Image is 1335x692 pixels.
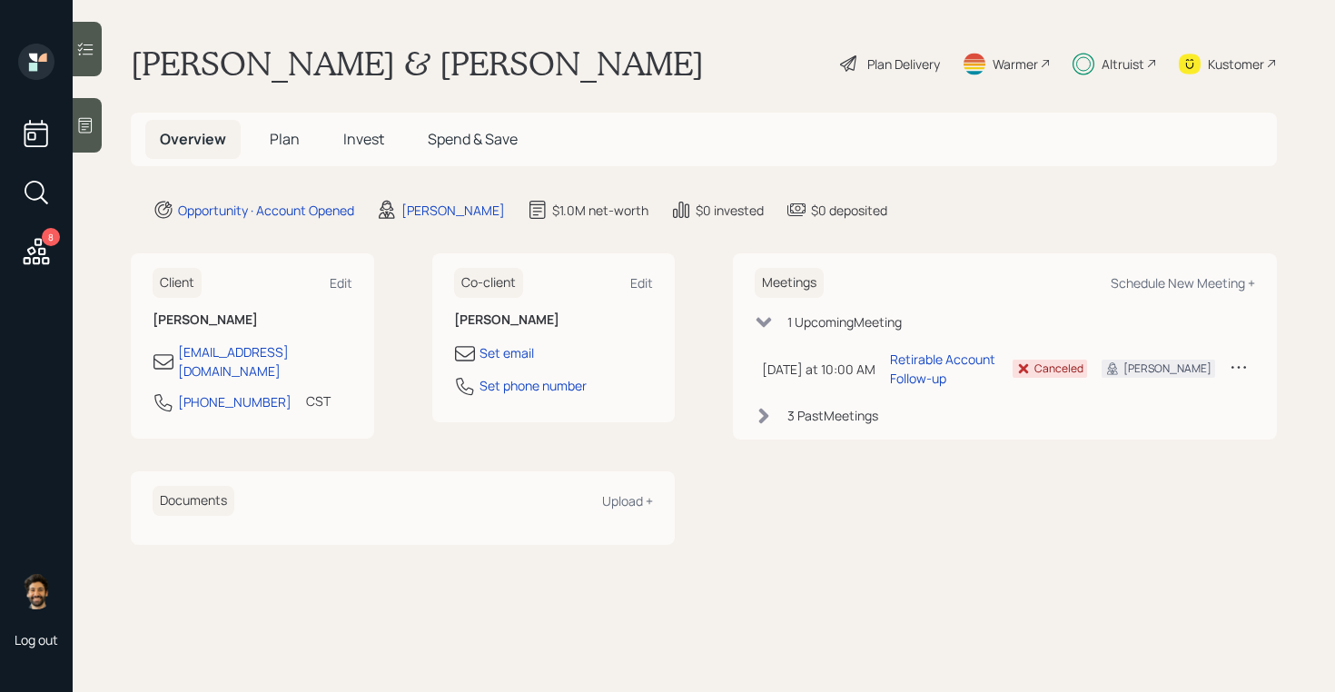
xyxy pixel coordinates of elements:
div: $1.0M net-worth [552,201,648,220]
span: Invest [343,129,384,149]
div: Set email [480,343,534,362]
span: Overview [160,129,226,149]
h6: Co-client [454,268,523,298]
h6: [PERSON_NAME] [454,312,654,328]
div: Set phone number [480,376,587,395]
span: Spend & Save [428,129,518,149]
div: Schedule New Meeting + [1111,274,1255,292]
div: Log out [15,631,58,648]
div: $0 deposited [811,201,887,220]
div: Warmer [993,54,1038,74]
h6: Documents [153,486,234,516]
div: [PERSON_NAME] [1123,361,1211,377]
div: [EMAIL_ADDRESS][DOMAIN_NAME] [178,342,352,381]
div: [PERSON_NAME] [401,201,505,220]
div: Retirable Account Follow-up [890,350,998,388]
div: 8 [42,228,60,246]
div: Upload + [602,492,653,509]
h6: Meetings [755,268,824,298]
div: $0 invested [696,201,764,220]
span: Plan [270,129,300,149]
div: Edit [330,274,352,292]
div: CST [306,391,331,410]
h6: [PERSON_NAME] [153,312,352,328]
div: [PHONE_NUMBER] [178,392,292,411]
div: Canceled [1034,361,1083,377]
img: eric-schwartz-headshot.png [18,573,54,609]
h6: Client [153,268,202,298]
div: 3 Past Meeting s [787,406,878,425]
div: Altruist [1102,54,1144,74]
h1: [PERSON_NAME] & [PERSON_NAME] [131,44,704,84]
div: 1 Upcoming Meeting [787,312,902,331]
div: Opportunity · Account Opened [178,201,354,220]
div: Plan Delivery [867,54,940,74]
div: [DATE] at 10:00 AM [762,360,875,379]
div: Edit [630,274,653,292]
div: Kustomer [1208,54,1264,74]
